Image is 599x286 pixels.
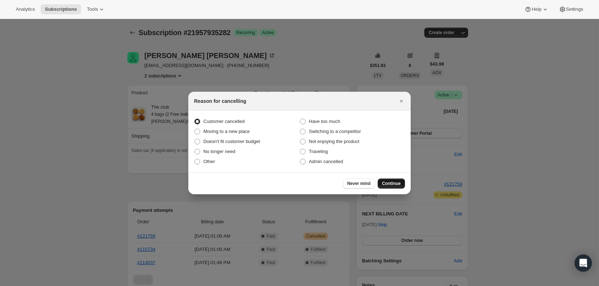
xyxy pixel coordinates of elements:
span: Tools [87,6,98,12]
button: Close [396,96,406,106]
span: Settings [566,6,583,12]
button: Help [520,4,553,14]
span: Subscriptions [45,6,77,12]
span: Switching to a competitor [309,129,361,134]
button: Never mind [343,178,375,189]
button: Continue [378,178,405,189]
h2: Reason for cancelling [194,97,246,105]
button: Settings [555,4,588,14]
span: Never mind [347,181,371,186]
button: Tools [82,4,109,14]
span: Other [203,159,215,164]
button: Analytics [11,4,39,14]
span: Traveling [309,149,328,154]
span: Not enjoying the product [309,139,359,144]
span: Admin cancelled [309,159,343,164]
span: Doesn't fit customer budget [203,139,260,144]
span: Analytics [16,6,35,12]
span: Help [532,6,541,12]
button: Subscriptions [41,4,81,14]
span: Continue [382,181,401,186]
span: No longer need [203,149,235,154]
span: Moving to a new place [203,129,250,134]
span: Have too much [309,119,340,124]
div: Open Intercom Messenger [575,254,592,272]
span: Customer cancelled [203,119,245,124]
